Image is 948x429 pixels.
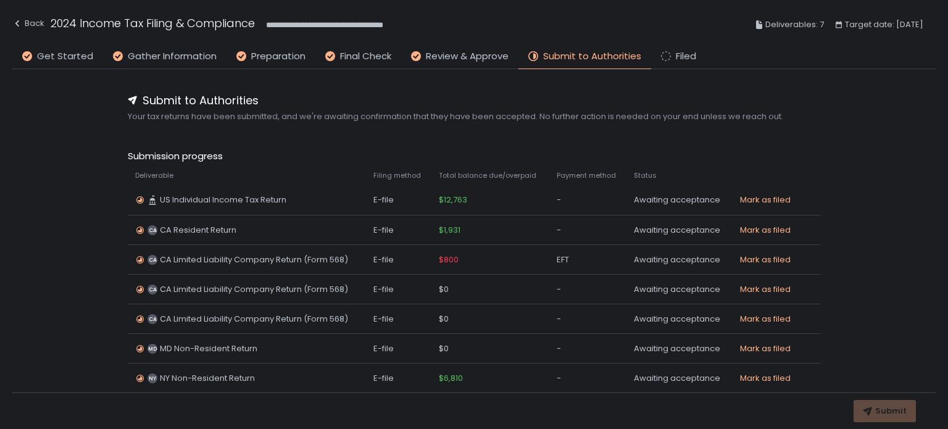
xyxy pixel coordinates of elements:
[12,15,44,35] button: Back
[676,49,696,64] span: Filed
[740,314,791,325] button: Mark as filed
[160,194,286,206] span: US Individual Income Tax Return
[439,225,460,236] span: $1,931
[634,225,725,236] div: Awaiting acceptance
[634,171,657,180] span: Status
[128,111,820,122] span: Your tax returns have been submitted, and we're awaiting confirmation that they have been accepte...
[135,171,173,180] span: Deliverable
[557,284,561,295] span: -
[373,171,421,180] span: Filing method
[557,254,569,265] span: EFT
[149,315,157,323] text: CA
[373,194,424,206] div: E-file
[439,284,449,295] span: $0
[740,284,791,295] button: Mark as filed
[373,343,424,354] div: E-file
[149,227,157,234] text: CA
[557,225,561,236] span: -
[634,373,725,384] div: Awaiting acceptance
[740,225,791,236] button: Mark as filed
[160,254,348,265] span: CA Limited Liability Company Return (Form 568)
[160,314,348,325] span: CA Limited Liability Company Return (Form 568)
[740,373,791,384] button: Mark as filed
[740,343,791,354] button: Mark as filed
[373,314,424,325] div: E-file
[439,343,449,354] span: $0
[557,373,561,384] span: -
[149,256,157,264] text: CA
[845,17,923,32] span: Target date: [DATE]
[128,49,217,64] span: Gather Information
[12,16,44,31] div: Back
[160,284,348,295] span: CA Limited Liability Company Return (Form 568)
[373,254,424,265] div: E-file
[37,49,93,64] span: Get Started
[143,92,259,109] span: Submit to Authorities
[149,286,157,293] text: CA
[160,373,255,384] span: NY Non-Resident Return
[634,194,725,206] div: Awaiting acceptance
[740,254,791,265] button: Mark as filed
[149,375,156,382] text: NY
[557,194,561,206] span: -
[426,49,509,64] span: Review & Approve
[634,314,725,325] div: Awaiting acceptance
[373,284,424,295] div: E-file
[634,284,725,295] div: Awaiting acceptance
[148,345,157,352] text: MD
[765,17,824,32] span: Deliverables: 7
[439,373,463,384] span: $6,810
[557,314,561,325] span: -
[373,373,424,384] div: E-file
[439,314,449,325] span: $0
[51,15,255,31] h1: 2024 Income Tax Filing & Compliance
[634,254,725,265] div: Awaiting acceptance
[160,343,257,354] span: MD Non-Resident Return
[439,254,459,265] span: $800
[634,343,725,354] div: Awaiting acceptance
[340,49,391,64] span: Final Check
[128,149,820,164] span: Submission progress
[160,225,236,236] span: CA Resident Return
[251,49,306,64] span: Preparation
[373,225,424,236] div: E-file
[439,194,467,206] span: $12,763
[557,171,616,180] span: Payment method
[439,171,536,180] span: Total balance due/overpaid
[557,343,561,354] span: -
[543,49,641,64] span: Submit to Authorities
[740,194,791,206] button: Mark as filed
